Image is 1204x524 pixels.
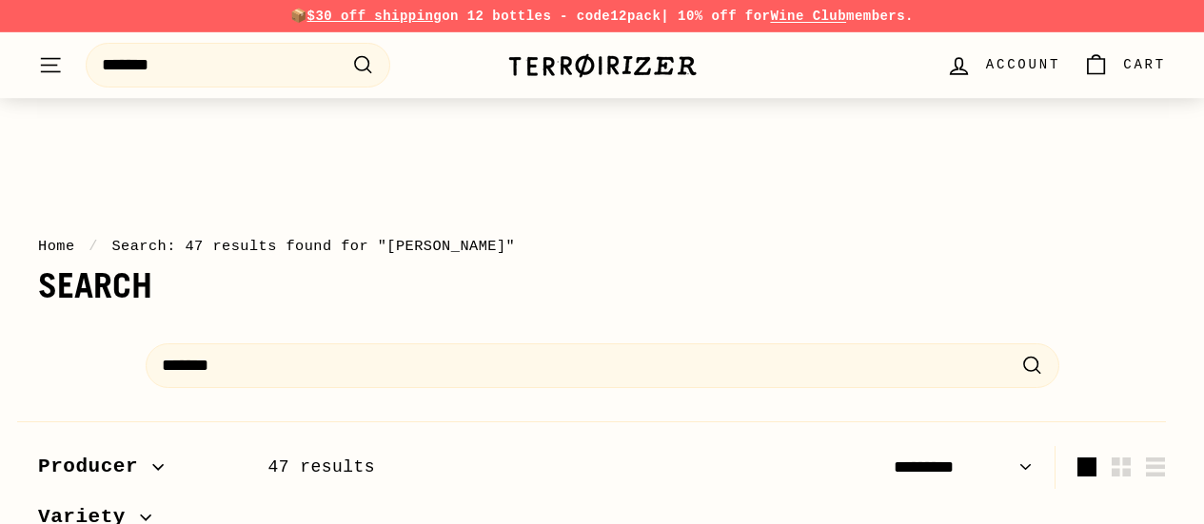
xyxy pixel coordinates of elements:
[307,9,443,24] span: $30 off shipping
[1072,37,1177,93] a: Cart
[267,454,717,481] div: 47 results
[38,446,237,497] button: Producer
[986,54,1060,75] span: Account
[38,267,1166,305] h1: Search
[38,238,75,255] a: Home
[84,238,103,255] span: /
[111,238,515,255] span: Search: 47 results found for "[PERSON_NAME]"
[610,9,661,24] strong: 12pack
[770,9,846,24] a: Wine Club
[38,451,152,483] span: Producer
[1123,54,1166,75] span: Cart
[38,235,1166,258] nav: breadcrumbs
[935,37,1072,93] a: Account
[38,6,1166,27] p: 📦 on 12 bottles - code | 10% off for members.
